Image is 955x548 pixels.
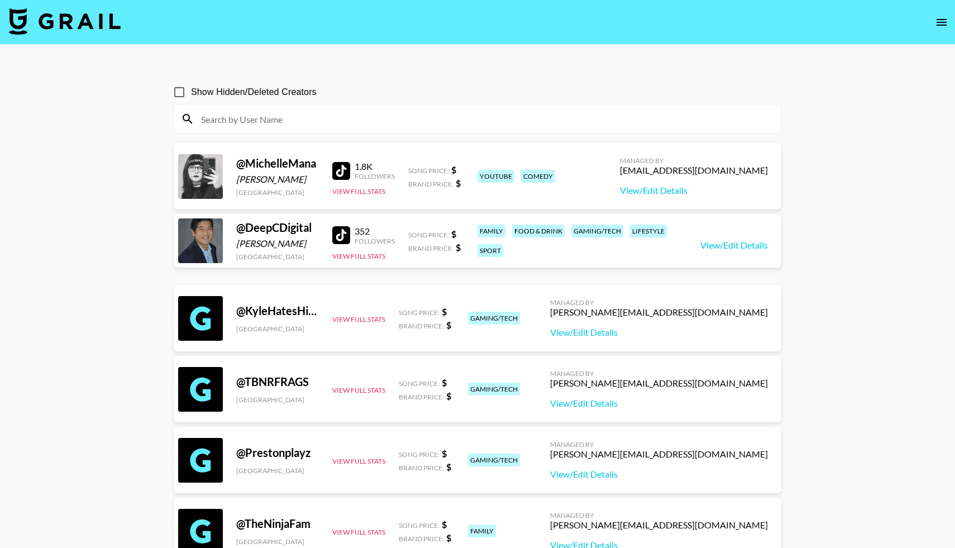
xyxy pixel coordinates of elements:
[332,528,385,536] button: View Full Stats
[550,440,768,449] div: Managed By
[236,395,319,404] div: [GEOGRAPHIC_DATA]
[550,449,768,460] div: [PERSON_NAME][EMAIL_ADDRESS][DOMAIN_NAME]
[442,519,447,530] strong: $
[236,446,319,460] div: @ Prestonplayz
[355,161,395,172] div: 1.8K
[236,252,319,261] div: [GEOGRAPHIC_DATA]
[399,393,444,401] span: Brand Price:
[550,327,768,338] a: View/Edit Details
[399,308,440,317] span: Song Price:
[399,322,444,330] span: Brand Price:
[468,454,520,466] div: gaming/tech
[408,244,453,252] span: Brand Price:
[477,170,514,183] div: youtube
[236,517,319,531] div: @ TheNinjaFam
[332,457,385,465] button: View Full Stats
[550,369,768,378] div: Managed By
[191,85,317,99] span: Show Hidden/Deleted Creators
[236,537,319,546] div: [GEOGRAPHIC_DATA]
[355,226,395,237] div: 352
[456,178,461,188] strong: $
[399,464,444,472] span: Brand Price:
[550,298,768,307] div: Managed By
[477,225,505,237] div: family
[236,221,319,235] div: @ DeepCDigital
[236,174,319,185] div: [PERSON_NAME]
[700,240,768,251] a: View/Edit Details
[332,315,385,323] button: View Full Stats
[446,390,451,401] strong: $
[468,525,496,537] div: family
[930,11,953,34] button: open drawer
[408,166,449,175] span: Song Price:
[550,469,768,480] a: View/Edit Details
[194,110,774,128] input: Search by User Name
[236,325,319,333] div: [GEOGRAPHIC_DATA]
[355,237,395,245] div: Followers
[399,450,440,459] span: Song Price:
[620,185,768,196] a: View/Edit Details
[451,164,456,175] strong: $
[236,238,319,249] div: [PERSON_NAME]
[236,188,319,197] div: [GEOGRAPHIC_DATA]
[630,225,667,237] div: lifestyle
[399,379,440,388] span: Song Price:
[550,511,768,520] div: Managed By
[446,461,451,472] strong: $
[456,242,461,252] strong: $
[332,386,385,394] button: View Full Stats
[468,312,520,325] div: gaming/tech
[451,228,456,239] strong: $
[236,156,319,170] div: @ MichelleMana
[442,306,447,317] strong: $
[399,521,440,530] span: Song Price:
[446,320,451,330] strong: $
[399,535,444,543] span: Brand Price:
[468,383,520,395] div: gaming/tech
[446,532,451,543] strong: $
[408,231,449,239] span: Song Price:
[521,170,555,183] div: comedy
[332,252,385,260] button: View Full Stats
[355,172,395,180] div: Followers
[512,225,565,237] div: food & drink
[236,375,319,389] div: @ TBNRFRAGS
[236,466,319,475] div: [GEOGRAPHIC_DATA]
[332,187,385,196] button: View Full Stats
[477,244,503,257] div: sport
[550,398,768,409] a: View/Edit Details
[408,180,453,188] span: Brand Price:
[442,448,447,459] strong: $
[550,307,768,318] div: [PERSON_NAME][EMAIL_ADDRESS][DOMAIN_NAME]
[571,225,623,237] div: gaming/tech
[620,156,768,165] div: Managed By
[620,165,768,176] div: [EMAIL_ADDRESS][DOMAIN_NAME]
[9,8,121,35] img: Grail Talent
[550,520,768,531] div: [PERSON_NAME][EMAIL_ADDRESS][DOMAIN_NAME]
[550,378,768,389] div: [PERSON_NAME][EMAIL_ADDRESS][DOMAIN_NAME]
[236,304,319,318] div: @ KyleHatesHiking
[442,377,447,388] strong: $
